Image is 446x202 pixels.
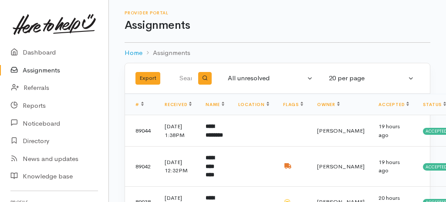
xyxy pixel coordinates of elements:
[125,10,430,15] h6: Provider Portal
[329,73,406,83] div: 20 per page
[165,102,192,107] a: Received
[179,68,193,89] input: Search
[317,163,365,170] span: [PERSON_NAME]
[125,19,430,32] h1: Assignments
[283,102,303,107] a: Flags
[378,158,400,175] time: 19 hours ago
[238,102,269,107] a: Location
[317,127,365,134] span: [PERSON_NAME]
[378,123,400,139] time: 19 hours ago
[223,70,318,87] button: All unresolved
[135,72,160,85] button: Export
[125,48,142,58] a: Home
[125,43,430,63] nav: breadcrumb
[135,102,144,107] a: #
[228,73,305,83] div: All unresolved
[324,70,419,87] button: 20 per page
[125,147,158,187] td: 89042
[158,147,199,187] td: [DATE] 12:32PM
[125,115,158,147] td: 89044
[158,115,199,147] td: [DATE] 1:38PM
[423,102,446,107] a: Status
[317,102,340,107] a: Owner
[206,102,224,107] a: Name
[142,48,190,58] li: Assignments
[378,102,409,107] a: Accepted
